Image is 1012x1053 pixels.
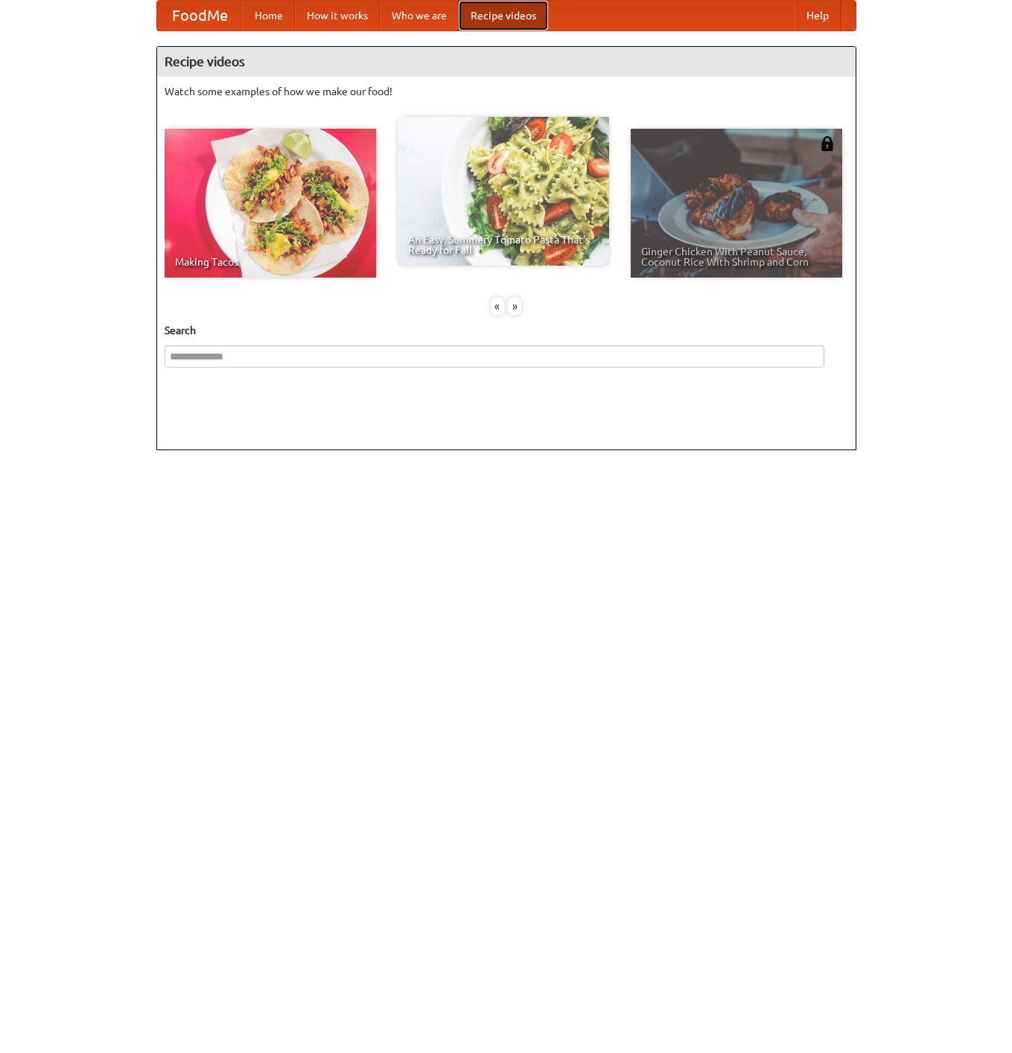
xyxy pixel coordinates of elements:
a: Who we are [380,1,459,31]
a: FoodMe [157,1,243,31]
a: Help [795,1,841,31]
a: Recipe videos [459,1,548,31]
a: An Easy, Summery Tomato Pasta That's Ready for Fall [398,117,609,266]
h5: Search [165,323,848,338]
p: Watch some examples of how we make our food! [165,84,848,99]
span: An Easy, Summery Tomato Pasta That's Ready for Fall [408,234,599,255]
h4: Recipe videos [157,47,856,77]
img: 483408.png [820,136,835,151]
a: Home [243,1,295,31]
div: « [491,297,504,316]
a: Making Tacos [165,129,376,278]
a: How it works [295,1,380,31]
span: Making Tacos [175,257,366,267]
div: » [508,297,521,316]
